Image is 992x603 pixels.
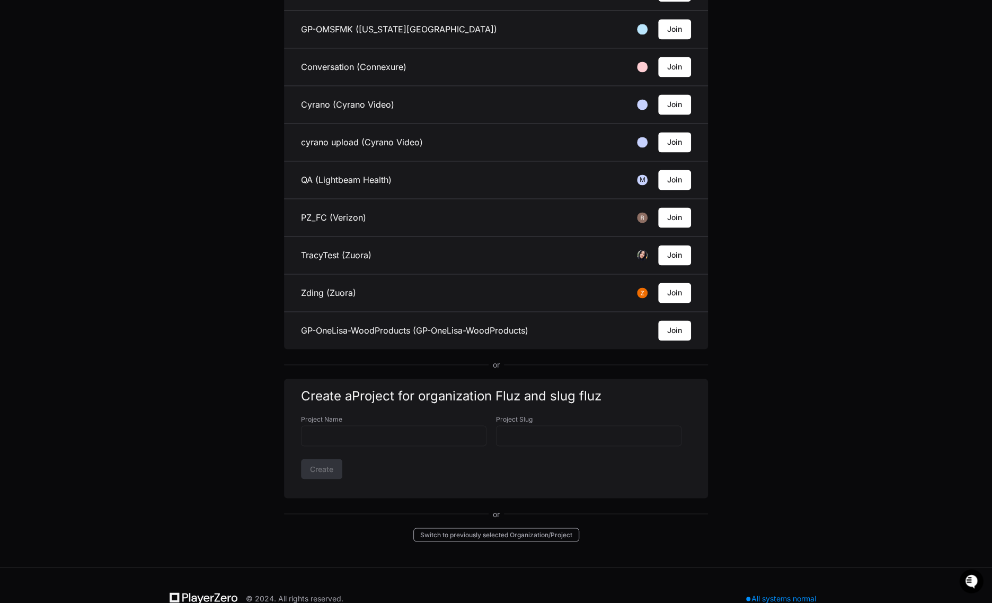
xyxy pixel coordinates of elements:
[658,283,691,303] button: Join
[489,509,504,519] span: or
[301,324,528,337] h3: GP-OneLisa-WoodProducts (GP-OneLisa-WoodProducts)
[637,212,648,223] img: ACg8ocKjdqdyTM4wnkt5Z3Tp-p9O1gktA6d94rSi0zLiV52yXj7tGQ=s96-c
[301,23,497,36] h3: GP-OMSFMK ([US_STATE][GEOGRAPHIC_DATA])
[958,568,987,597] iframe: Open customer support
[658,132,691,152] button: Join
[75,111,128,119] a: Powered byPylon
[11,79,30,98] img: 1736555170064-99ba0984-63c1-480f-8ee9-699278ef63ed
[352,388,601,403] span: Project for organization Fluz and slug fluz
[489,360,504,370] span: or
[658,245,691,265] button: Join
[36,90,134,98] div: We're available if you need us!
[105,111,128,119] span: Pylon
[301,173,392,186] h3: QA (Lightbeam Health)
[301,136,423,148] h3: cyrano upload (Cyrano Video)
[658,94,691,115] button: Join
[637,287,648,298] img: ACg8ocLA55ukTjT6Y4QERDYsSmPVW-tLPKI6gdXIPfrlojDoEsnjqQ=s96-c
[301,98,394,111] h3: Cyrano (Cyrano Video)
[11,11,32,32] img: PlayerZero
[301,60,406,73] h3: Conversation (Connexure)
[658,170,691,190] button: Join
[658,207,691,228] button: Join
[36,79,174,90] div: Start new chat
[658,19,691,39] button: Join
[637,250,648,260] img: ACg8ocLHYU8Q_QVc2aH0uWWb68hicQ26ALs8diVHP6v8XvCwTS-KVGiV=s96-c
[640,176,645,184] h1: M
[11,42,193,59] div: Welcome
[301,286,356,299] h3: Zding (Zuora)
[301,249,371,261] h3: TracyTest (Zuora)
[496,415,691,423] label: Project Slug
[658,57,691,77] button: Join
[301,387,691,404] h1: Create a
[658,320,691,340] button: Join
[301,211,366,224] h3: PZ_FC (Verizon)
[413,528,579,541] button: Switch to previously selected Organization/Project
[301,415,496,423] label: Project Name
[180,82,193,95] button: Start new chat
